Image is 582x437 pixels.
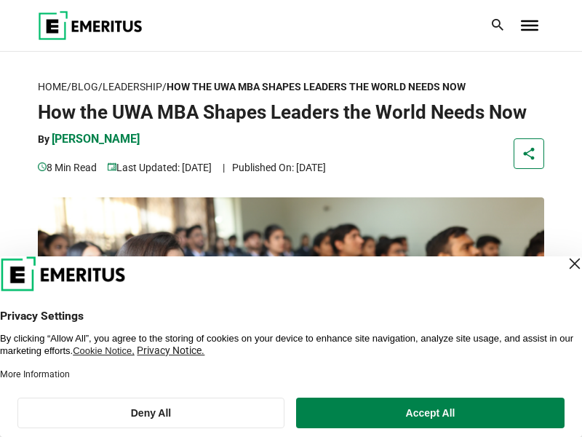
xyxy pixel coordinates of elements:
a: Blog [71,81,98,93]
p: Last Updated: [DATE] [108,160,212,176]
img: video-views [38,162,47,171]
a: Home [38,81,67,93]
span: By [38,133,49,145]
span: / / / [38,81,466,92]
p: [PERSON_NAME] [52,131,140,147]
a: [PERSON_NAME] [52,131,140,159]
img: video-views [108,162,116,171]
p: 8 min read [38,160,97,176]
h1: How the UWA MBA Shapes Leaders the World Needs Now [38,101,544,125]
span: | [223,162,225,173]
strong: How the UWA MBA Shapes Leaders the World Needs Now [167,81,466,92]
p: Published On: [DATE] [223,160,326,176]
a: Leadership [103,81,162,93]
button: Toggle Menu [521,20,538,31]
